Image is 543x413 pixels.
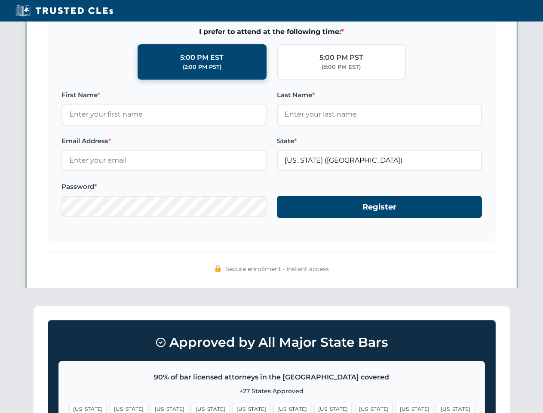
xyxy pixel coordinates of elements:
[277,196,482,219] button: Register
[319,52,363,63] div: 5:00 PM PST
[69,372,474,383] p: 90% of bar licensed attorneys in the [GEOGRAPHIC_DATA] covered
[225,264,329,274] span: Secure enrollment • Instant access
[277,90,482,100] label: Last Name
[61,182,267,192] label: Password
[180,52,224,63] div: 5:00 PM EST
[61,90,267,100] label: First Name
[215,265,221,272] img: 🔒
[69,386,474,396] p: +27 States Approved
[277,150,482,171] input: Arizona (AZ)
[58,331,485,354] h3: Approved by All Major State Bars
[277,104,482,125] input: Enter your last name
[183,63,221,71] div: (2:00 PM PST)
[61,150,267,171] input: Enter your email
[13,4,116,17] img: Trusted CLEs
[322,63,361,71] div: (8:00 PM EST)
[61,26,482,37] span: I prefer to attend at the following time:
[277,136,482,146] label: State
[61,136,267,146] label: Email Address
[61,104,267,125] input: Enter your first name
